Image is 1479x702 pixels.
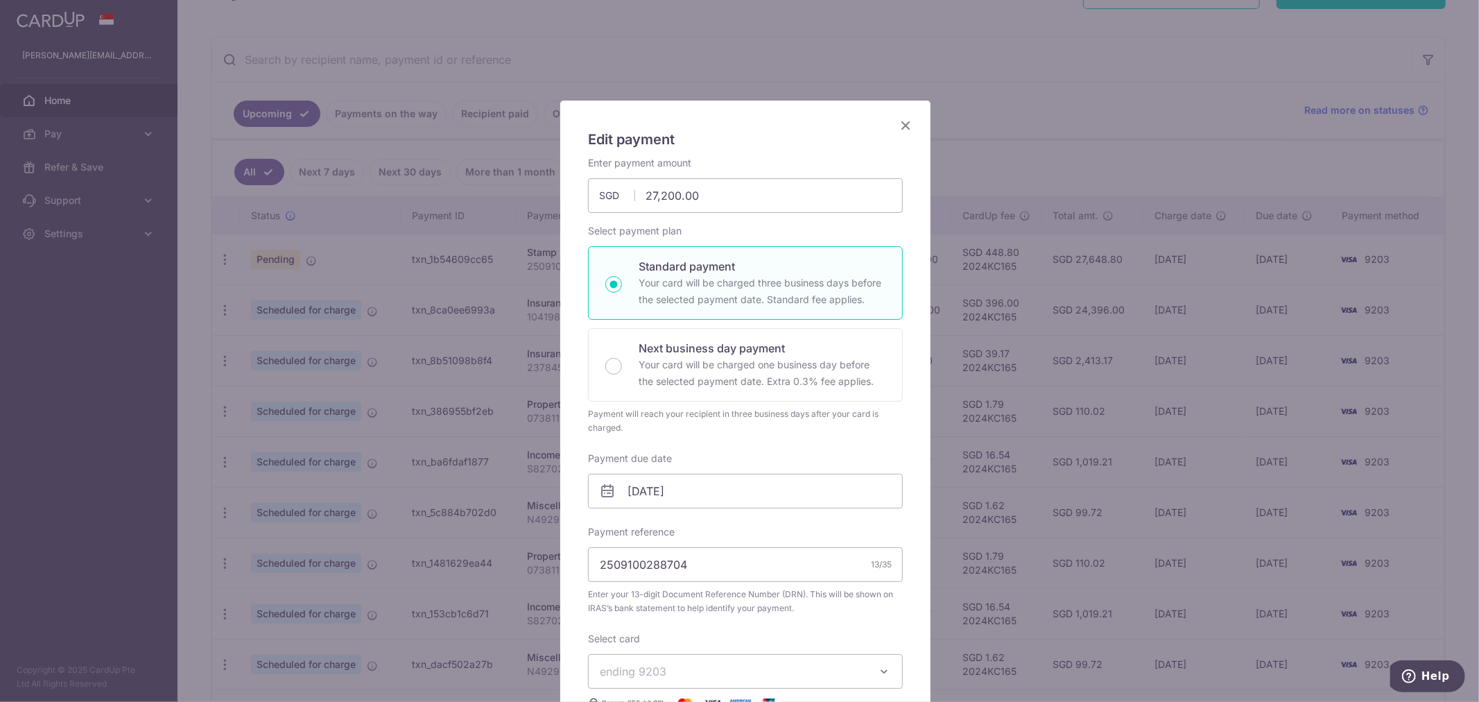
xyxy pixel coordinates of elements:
span: Enter your 13-digit Document Reference Number (DRN). This will be shown on IRAS’s bank statement ... [588,588,903,615]
input: 0.00 [588,178,903,213]
p: Your card will be charged three business days before the selected payment date. Standard fee appl... [639,275,885,308]
button: ending 9203 [588,654,903,689]
iframe: Opens a widget where you can find more information [1390,660,1465,695]
p: Next business day payment [639,340,885,357]
p: Your card will be charged one business day before the selected payment date. Extra 0.3% fee applies. [639,357,885,390]
div: 13/35 [871,558,892,572]
label: Payment reference [588,525,675,539]
h5: Edit payment [588,128,903,151]
label: Payment due date [588,452,672,465]
div: Payment will reach your recipient in three business days after your card is charged. [588,407,903,435]
p: Standard payment [639,258,885,275]
label: Select card [588,632,640,646]
input: DD / MM / YYYY [588,474,903,508]
label: Select payment plan [588,224,682,238]
span: ending 9203 [600,665,666,678]
label: Enter payment amount [588,156,691,170]
span: SGD [599,189,635,203]
button: Close [897,117,914,134]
